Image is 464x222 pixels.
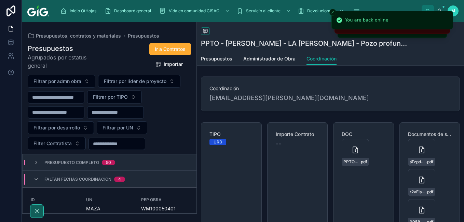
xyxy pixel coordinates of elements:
[201,39,409,48] h1: PPTO - [PERSON_NAME] - LA [PERSON_NAME] - Pozo profundo 450m 10pulg
[86,197,133,203] span: UN
[28,121,94,134] button: Select Button
[201,53,232,66] a: Presupuestos
[410,159,426,165] span: sTzpdNbDTPyRGgq1jZ7T-623b772e-abe2-4d3a-8f96-9755df53ea31-LAS-ARBOLADAS-450-M.-10-PLGS.
[150,58,188,70] button: Importar
[426,159,434,165] span: .pdf
[103,124,133,131] span: Filtrar por UN
[44,160,99,165] span: Presupuesto Completo
[104,78,166,85] span: Filtrar por líder de proyecto
[201,55,232,62] span: Presupuestos
[33,78,81,85] span: Filtrar por admn obra
[93,94,128,100] span: Filtrar por TIPO
[141,205,188,212] span: WM100050401
[306,53,337,66] a: Coordinación
[128,32,159,39] a: Presupuestos
[149,43,191,55] button: Ir a Contratos
[70,8,96,14] span: Inicio OtHojas
[307,8,333,14] span: Devoluciones
[28,137,86,150] button: Select Button
[246,8,281,14] span: Servicio al cliente
[426,189,434,195] span: .pdf
[36,32,121,39] span: Presupuestos, contratos y materiales
[33,124,80,131] span: Filtrar por desarrollo
[234,5,294,17] a: Servicio al cliente
[86,205,100,212] span: MAZA
[359,159,367,165] span: .pdf
[243,55,296,62] span: Administrador de Obra
[55,3,422,18] div: scrollable content
[97,121,147,134] button: Select Button
[451,8,455,14] span: M
[157,5,233,17] a: Vida en comunidad CISAC
[164,61,183,68] span: Importar
[118,177,121,182] div: 4
[408,131,452,138] span: Documentos de soporte
[58,5,101,17] a: Inicio OtHojas
[410,189,426,195] span: r2vFlsCsRF2qt8qAxSge-0pGEnCCSC2SBAoX8nJqI-c07daf99-183e-4452-8fc6-94e494421641-LAS-ARBOLADAS-450-...
[243,53,296,66] a: Administrador de Obra
[209,85,451,92] span: Coordinación
[33,140,72,147] span: Filter Contratista
[28,75,95,88] button: Select Button
[343,159,359,165] span: PPTO---[PERSON_NAME]---LA-[PERSON_NAME]---[GEOGRAPHIC_DATA]-profundo-450m-10pulg
[31,197,78,203] span: ID
[276,139,281,149] span: --
[28,32,121,39] a: Presupuestos, contratos y materiales
[141,197,188,203] span: PEP OBRA
[296,5,347,17] a: Devoluciones
[103,5,156,17] a: Dashboard general
[169,8,219,14] span: Vida en comunidad CISAC
[329,9,336,16] button: Close toast
[28,44,104,53] h1: Presupuestos
[27,5,49,16] img: App logo
[306,55,337,62] span: Coordinación
[209,131,253,138] span: TIPO
[98,75,180,88] button: Select Button
[114,8,151,14] span: Dashboard general
[345,17,388,24] div: You are back online
[155,46,186,53] span: Ir a Contratos
[28,53,104,70] span: Agrupados por estatus general
[44,177,111,182] span: Faltan fechas coordinación
[209,93,451,103] span: [EMAIL_ADDRESS][PERSON_NAME][DOMAIN_NAME]
[87,91,142,103] button: Select Button
[106,160,111,165] div: 50
[214,139,222,145] div: URB
[276,131,319,138] span: Importe Contrato
[342,131,385,138] span: DOC
[31,205,78,212] span: # 178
